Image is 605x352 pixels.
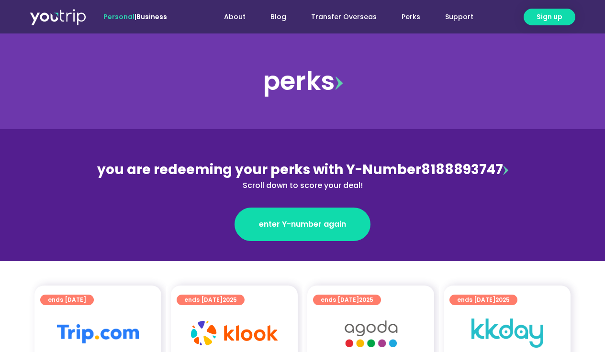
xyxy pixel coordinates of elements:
[313,295,381,305] a: ends [DATE]2025
[40,295,94,305] a: ends [DATE]
[235,208,370,241] a: enter Y-number again
[103,12,134,22] span: Personal
[48,295,86,305] span: ends [DATE]
[433,8,486,26] a: Support
[193,8,486,26] nav: Menu
[136,12,167,22] a: Business
[95,180,510,191] div: Scroll down to score your deal!
[97,160,421,179] span: you are redeeming your perks with Y-Number
[177,295,245,305] a: ends [DATE]2025
[359,296,373,304] span: 2025
[449,295,517,305] a: ends [DATE]2025
[537,12,562,22] span: Sign up
[457,295,510,305] span: ends [DATE]
[212,8,258,26] a: About
[184,295,237,305] span: ends [DATE]
[258,8,299,26] a: Blog
[95,160,510,191] div: 8188893747
[389,8,433,26] a: Perks
[103,12,167,22] span: |
[299,8,389,26] a: Transfer Overseas
[524,9,575,25] a: Sign up
[495,296,510,304] span: 2025
[223,296,237,304] span: 2025
[321,295,373,305] span: ends [DATE]
[259,219,346,230] span: enter Y-number again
